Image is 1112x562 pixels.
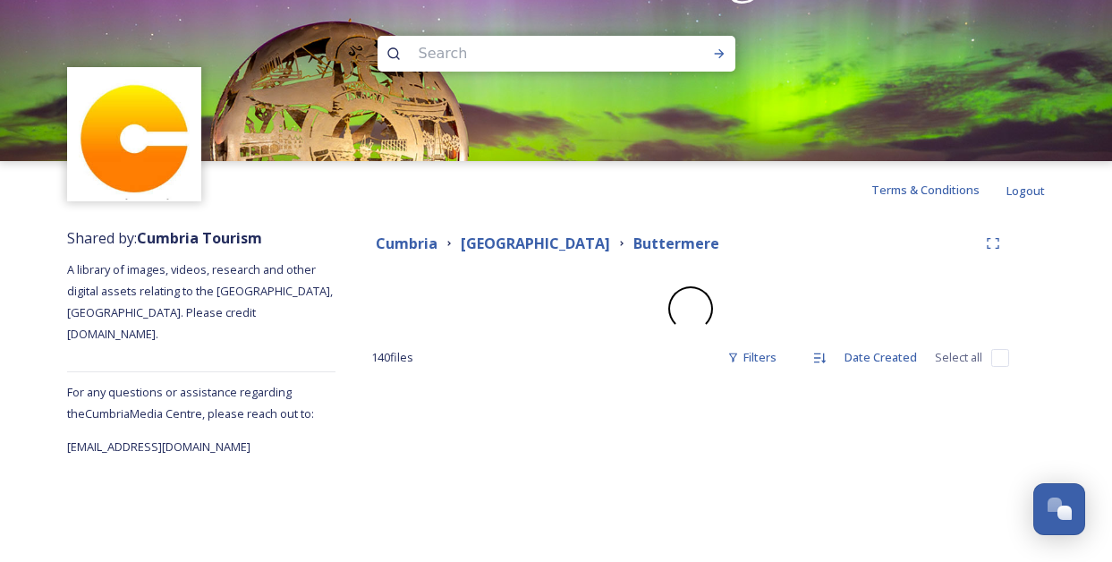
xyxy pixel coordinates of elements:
a: Terms & Conditions [871,179,1006,200]
strong: Cumbria Tourism [137,228,262,248]
input: Search [410,34,655,73]
strong: [GEOGRAPHIC_DATA] [461,234,610,253]
span: Select all [935,349,982,366]
span: Terms & Conditions [871,182,980,198]
span: A library of images, videos, research and other digital assets relating to the [GEOGRAPHIC_DATA],... [67,261,335,342]
span: Shared by: [67,228,262,248]
strong: Cumbria [376,234,437,253]
div: Date Created [836,340,926,375]
img: images.jpg [70,70,199,200]
span: 140 file s [371,349,413,366]
strong: Buttermere [633,234,719,253]
span: [EMAIL_ADDRESS][DOMAIN_NAME] [67,439,250,455]
span: Logout [1006,183,1045,199]
span: For any questions or assistance regarding the Cumbria Media Centre, please reach out to: [67,384,314,421]
button: Open Chat [1033,483,1085,535]
div: Filters [718,340,785,375]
